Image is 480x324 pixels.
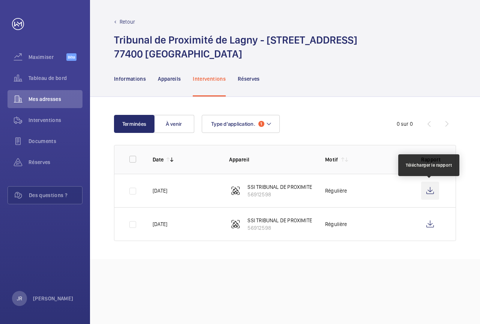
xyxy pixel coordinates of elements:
[114,47,242,60] font: 77400 [GEOGRAPHIC_DATA]
[158,76,181,82] font: Appareils
[325,221,347,227] font: Régulière
[28,75,67,81] font: Tableau de bord
[231,186,240,195] img: fire_alarm.svg
[166,121,182,127] font: À venir
[247,184,336,190] font: SSI TRIBUNAL DE PROXIMITE DE LAGNY
[229,157,249,163] font: Appareil
[397,121,413,127] font: 0 sur 0
[28,138,56,144] font: Documents
[211,121,255,127] font: Type d'application.
[231,220,240,229] img: fire_alarm.svg
[114,115,154,133] button: Terminées
[247,217,336,223] font: SSI TRIBUNAL DE PROXIMITE DE LAGNY
[247,191,271,197] font: 56912598
[33,295,73,301] font: [PERSON_NAME]
[114,33,357,46] font: Tribunal de Proximité de Lagny - [STREET_ADDRESS]
[28,117,61,123] font: Interventions
[325,188,347,194] font: Régulière
[406,162,452,169] div: Télécharger le rapport
[153,157,163,163] font: Date
[120,19,135,25] font: Retour
[28,159,51,165] font: Réserves
[28,54,54,60] font: Maximiser
[29,192,67,198] font: Des questions ?
[153,221,167,227] font: [DATE]
[154,115,194,133] button: À venir
[247,225,271,231] font: 56912598
[238,76,260,82] font: Réserves
[193,76,226,82] font: Interventions
[153,188,167,194] font: [DATE]
[114,76,146,82] font: Informations
[260,121,262,127] font: 1
[122,121,146,127] font: Terminées
[17,295,22,301] font: JR
[28,96,61,102] font: Mes adresses
[325,157,338,163] font: Motif
[68,55,75,59] font: Bêta
[202,115,280,133] button: Type d'application.1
